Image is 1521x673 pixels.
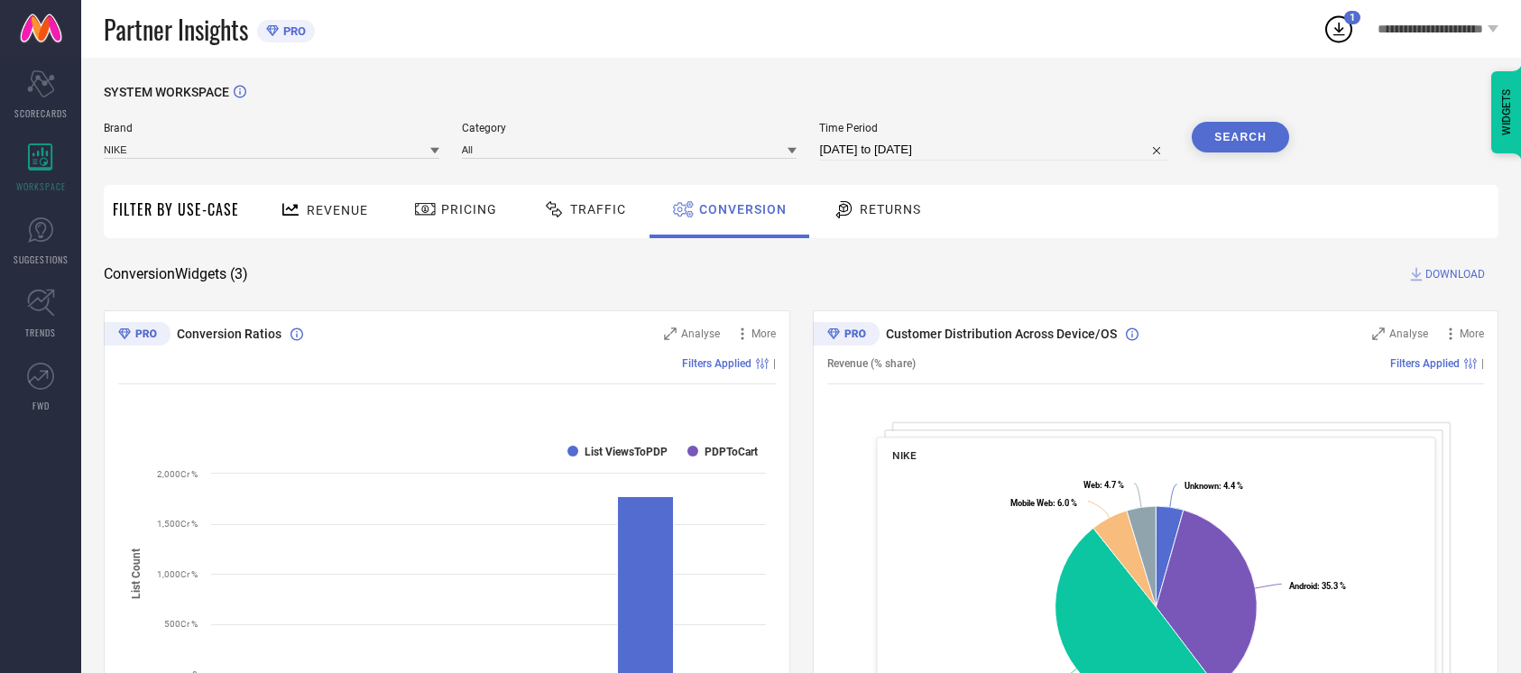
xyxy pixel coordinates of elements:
[773,357,776,370] span: |
[307,203,368,217] span: Revenue
[104,322,171,349] div: Premium
[104,265,248,283] span: Conversion Widgets ( 3 )
[886,327,1117,341] span: Customer Distribution Across Device/OS
[104,85,229,99] span: SYSTEM WORKSPACE
[1185,481,1243,491] text: : 4.4 %
[157,569,198,579] text: 1,000Cr %
[1481,357,1484,370] span: |
[1185,481,1219,491] tspan: Unknown
[1192,122,1289,152] button: Search
[25,326,56,339] span: TRENDS
[462,122,797,134] span: Category
[682,357,751,370] span: Filters Applied
[1083,480,1124,490] text: : 4.7 %
[1425,265,1485,283] span: DOWNLOAD
[892,449,916,462] span: NIKE
[104,11,248,48] span: Partner Insights
[1350,12,1355,23] span: 1
[827,357,916,370] span: Revenue (% share)
[1372,327,1385,340] svg: Zoom
[130,549,143,599] tspan: List Count
[819,122,1169,134] span: Time Period
[157,519,198,529] text: 1,500Cr %
[1083,480,1100,490] tspan: Web
[699,202,787,217] span: Conversion
[177,327,281,341] span: Conversion Ratios
[279,24,306,38] span: PRO
[441,202,497,217] span: Pricing
[1460,327,1484,340] span: More
[813,322,880,349] div: Premium
[1288,581,1345,591] text: : 35.3 %
[1010,498,1053,508] tspan: Mobile Web
[16,180,66,193] span: WORKSPACE
[104,122,439,134] span: Brand
[681,327,720,340] span: Analyse
[1389,327,1428,340] span: Analyse
[1323,13,1355,45] div: Open download list
[14,106,68,120] span: SCORECARDS
[705,446,758,458] text: PDPToCart
[32,399,50,412] span: FWD
[860,202,921,217] span: Returns
[664,327,677,340] svg: Zoom
[1288,581,1316,591] tspan: Android
[164,619,198,629] text: 500Cr %
[113,198,239,220] span: Filter By Use-Case
[570,202,626,217] span: Traffic
[1010,498,1077,508] text: : 6.0 %
[157,469,198,479] text: 2,000Cr %
[1390,357,1460,370] span: Filters Applied
[751,327,776,340] span: More
[14,253,69,266] span: SUGGESTIONS
[819,139,1169,161] input: Select time period
[585,446,668,458] text: List ViewsToPDP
